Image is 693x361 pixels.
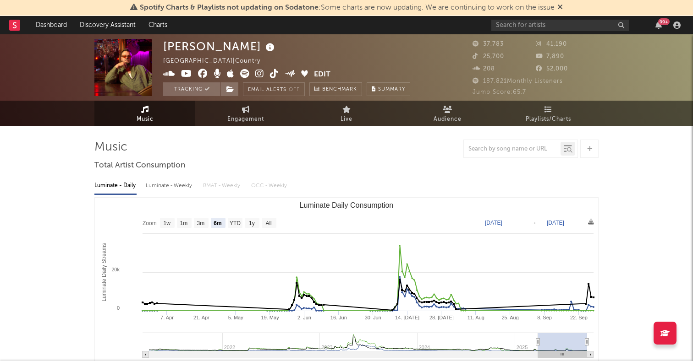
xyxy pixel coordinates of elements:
span: 52,000 [536,66,568,72]
text: 7. Apr [160,315,174,320]
text: 1m [180,220,188,226]
button: Tracking [163,82,220,96]
text: 22. Sep [570,315,588,320]
text: 20k [111,267,120,272]
text: [DATE] [485,220,502,226]
text: Luminate Daily Consumption [300,201,394,209]
a: Discovery Assistant [73,16,142,34]
text: 1y [249,220,255,226]
span: Summary [378,87,405,92]
div: [GEOGRAPHIC_DATA] | Country [163,56,271,67]
a: Benchmark [309,82,362,96]
text: [DATE] [547,220,564,226]
em: Off [289,87,300,92]
span: Music [137,114,154,125]
text: Luminate Daily Streams [101,243,107,301]
span: Playlists/Charts [526,114,571,125]
text: 0 [117,305,120,311]
text: 19. May [261,315,280,320]
text: → [531,220,537,226]
a: Music [94,101,195,126]
span: Jump Score: 65.7 [473,89,526,95]
text: 2. Jun [297,315,311,320]
text: 14. [DATE] [395,315,419,320]
span: Audience [434,114,462,125]
span: Live [341,114,352,125]
a: Engagement [195,101,296,126]
text: 1w [164,220,171,226]
span: 208 [473,66,495,72]
div: 99 + [658,18,670,25]
div: [PERSON_NAME] [163,39,277,54]
span: 7,890 [536,54,564,59]
a: Playlists/Charts [498,101,599,126]
a: Charts [142,16,174,34]
text: 11. Aug [467,315,484,320]
text: 30. Jun [365,315,381,320]
span: 187,821 Monthly Listeners [473,78,563,84]
span: Dismiss [557,4,563,11]
text: 28. [DATE] [429,315,454,320]
text: 5. May [228,315,244,320]
input: Search for artists [491,20,629,31]
span: Engagement [227,114,264,125]
text: 6m [214,220,221,226]
a: Live [296,101,397,126]
input: Search by song name or URL [464,145,561,153]
text: 21. Apr [193,315,209,320]
a: Dashboard [29,16,73,34]
span: 25,700 [473,54,504,59]
a: Audience [397,101,498,126]
text: 3m [197,220,205,226]
div: Luminate - Weekly [146,178,194,194]
span: : Some charts are now updating. We are continuing to work on the issue [140,4,555,11]
button: Summary [367,82,410,96]
span: Total Artist Consumption [94,160,185,171]
button: Edit [314,69,330,81]
text: 8. Sep [537,315,552,320]
span: Benchmark [322,84,357,95]
span: 41,190 [536,41,567,47]
span: Spotify Charts & Playlists not updating on Sodatone [140,4,319,11]
button: 99+ [655,22,662,29]
span: 37,783 [473,41,504,47]
text: YTD [230,220,241,226]
button: Email AlertsOff [243,82,305,96]
text: 16. Jun [330,315,347,320]
text: Zoom [143,220,157,226]
text: 25. Aug [502,315,519,320]
div: Luminate - Daily [94,178,137,194]
text: All [265,220,271,226]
